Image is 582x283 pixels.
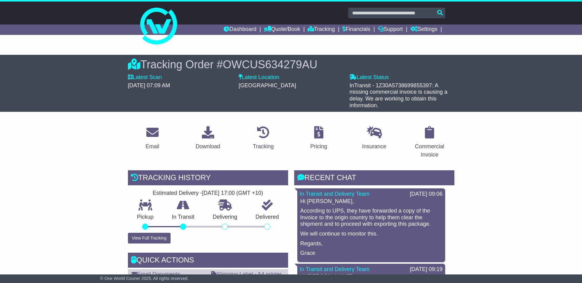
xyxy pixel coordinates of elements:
[349,82,447,108] span: InTransit - 1Z30A5738699855397: A missing commercial invoice is causing a delay. We are working t...
[300,250,442,257] p: Grace
[191,124,224,153] a: Download
[239,82,296,89] span: [GEOGRAPHIC_DATA]
[128,253,288,269] div: Quick Actions
[264,25,300,35] a: Quote/Book
[300,231,442,237] p: We will continue to monitor this.
[128,190,288,197] div: Estimated Delivery -
[306,124,331,153] a: Pricing
[100,276,189,281] span: © One World Courier 2025. All rights reserved.
[224,25,256,35] a: Dashboard
[132,271,180,277] a: Email Documents
[141,124,163,153] a: Email
[308,25,335,35] a: Tracking
[358,124,390,153] a: Insurance
[128,74,162,81] label: Latest Scan
[253,142,274,151] div: Tracking
[300,208,442,228] p: According to UPS, they have forwarded a copy of the Invoice to the origin country to help them cl...
[300,198,442,205] p: Hi [PERSON_NAME],
[239,74,279,81] label: Latest Location
[163,214,204,221] p: In Transit
[128,58,454,71] div: Tracking Order #
[204,214,247,221] p: Delivering
[249,124,278,153] a: Tracking
[362,142,386,151] div: Insurance
[410,266,443,273] div: [DATE] 09:19
[409,142,450,159] div: Commercial Invoice
[202,190,263,197] div: [DATE] 17:00 (GMT +10)
[145,142,159,151] div: Email
[128,82,170,89] span: [DATE] 07:09 AM
[349,74,389,81] label: Latest Status
[300,240,442,247] p: Regards,
[410,25,437,35] a: Settings
[300,266,370,272] a: In Transit and Delivery Team
[294,170,454,187] div: RECENT CHAT
[378,25,403,35] a: Support
[342,25,370,35] a: Financials
[128,214,163,221] p: Pickup
[246,214,288,221] p: Delivered
[195,142,220,151] div: Download
[405,124,454,161] a: Commercial Invoice
[211,271,282,277] a: Shipping Label - A4 printer
[223,58,317,71] span: OWCUS634279AU
[300,273,442,280] p: Hi [PERSON_NAME],
[410,191,443,198] div: [DATE] 09:06
[310,142,327,151] div: Pricing
[128,233,171,243] button: View Full Tracking
[128,170,288,187] div: Tracking history
[300,191,370,197] a: In Transit and Delivery Team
